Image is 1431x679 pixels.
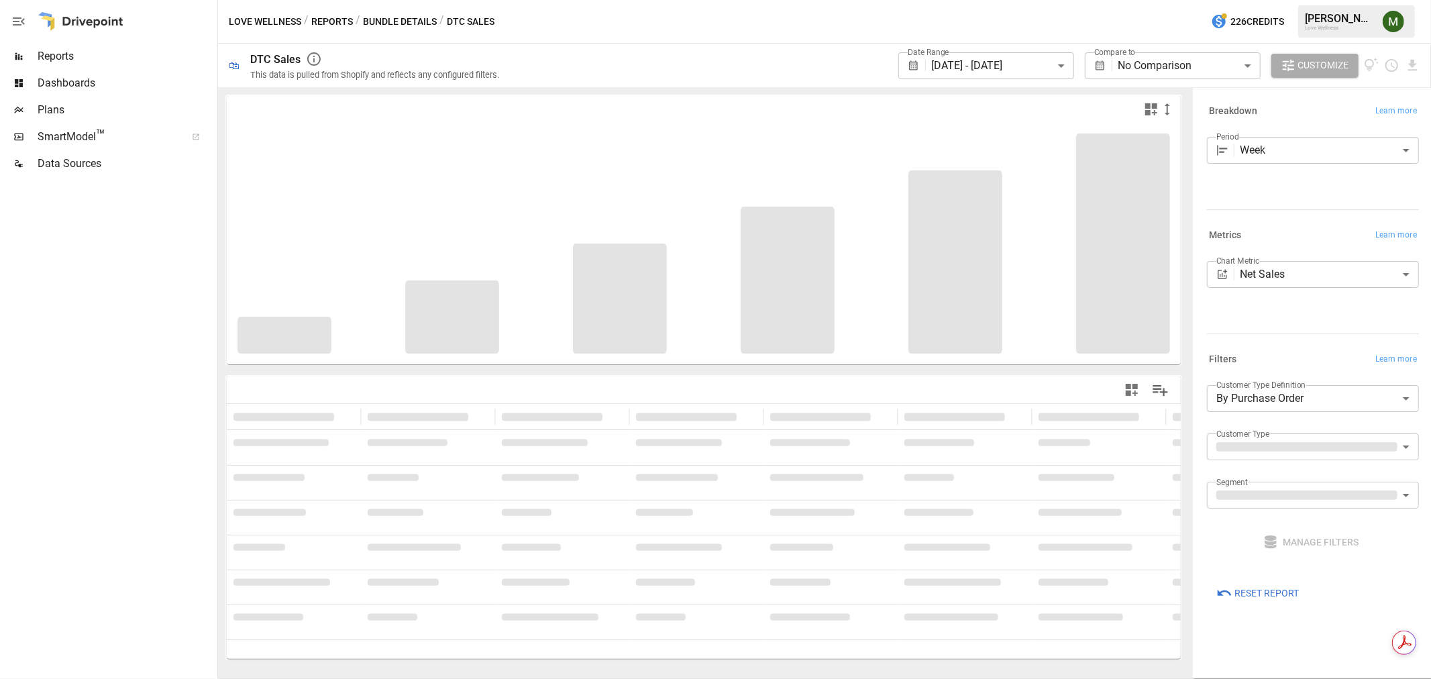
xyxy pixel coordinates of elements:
[311,13,353,30] button: Reports
[439,13,444,30] div: /
[604,407,623,426] button: Sort
[363,13,437,30] button: Bundle Details
[1375,3,1412,40] button: Meredith Lacasse
[1305,25,1375,31] div: Love Wellness
[1141,407,1159,426] button: Sort
[229,59,240,72] div: 🛍
[38,102,215,118] span: Plans
[1271,54,1359,78] button: Customize
[1364,54,1379,78] button: View documentation
[470,407,488,426] button: Sort
[1216,131,1239,142] label: Period
[356,13,360,30] div: /
[1118,52,1260,79] div: No Comparison
[1209,228,1242,243] h6: Metrics
[1094,46,1136,58] label: Compare to
[250,53,301,66] div: DTC Sales
[1305,12,1375,25] div: [PERSON_NAME]
[304,13,309,30] div: /
[1240,261,1419,288] div: Net Sales
[229,13,301,30] button: Love Wellness
[1209,352,1237,367] h6: Filters
[1298,57,1349,74] span: Customize
[1216,379,1306,390] label: Customer Type Definition
[1384,58,1399,73] button: Schedule report
[1207,581,1308,605] button: Reset Report
[1240,137,1419,164] div: Week
[1383,11,1404,32] img: Meredith Lacasse
[738,407,757,426] button: Sort
[1375,229,1417,242] span: Learn more
[1006,407,1025,426] button: Sort
[1375,105,1417,118] span: Learn more
[38,129,177,145] span: SmartModel
[1230,13,1284,30] span: 226 Credits
[1216,428,1270,439] label: Customer Type
[1207,385,1419,412] div: By Purchase Order
[96,127,105,144] span: ™
[1209,104,1257,119] h6: Breakdown
[250,70,499,80] div: This data is pulled from Shopify and reflects any configured filters.
[38,75,215,91] span: Dashboards
[38,156,215,172] span: Data Sources
[1375,353,1417,366] span: Learn more
[38,48,215,64] span: Reports
[335,407,354,426] button: Sort
[908,46,949,58] label: Date Range
[872,407,891,426] button: Sort
[931,52,1073,79] div: [DATE] - [DATE]
[1405,58,1420,73] button: Download report
[1234,585,1299,602] span: Reset Report
[1206,9,1289,34] button: 226Credits
[1216,476,1248,488] label: Segment
[1216,255,1260,266] label: Chart Metric
[1145,375,1175,405] button: Manage Columns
